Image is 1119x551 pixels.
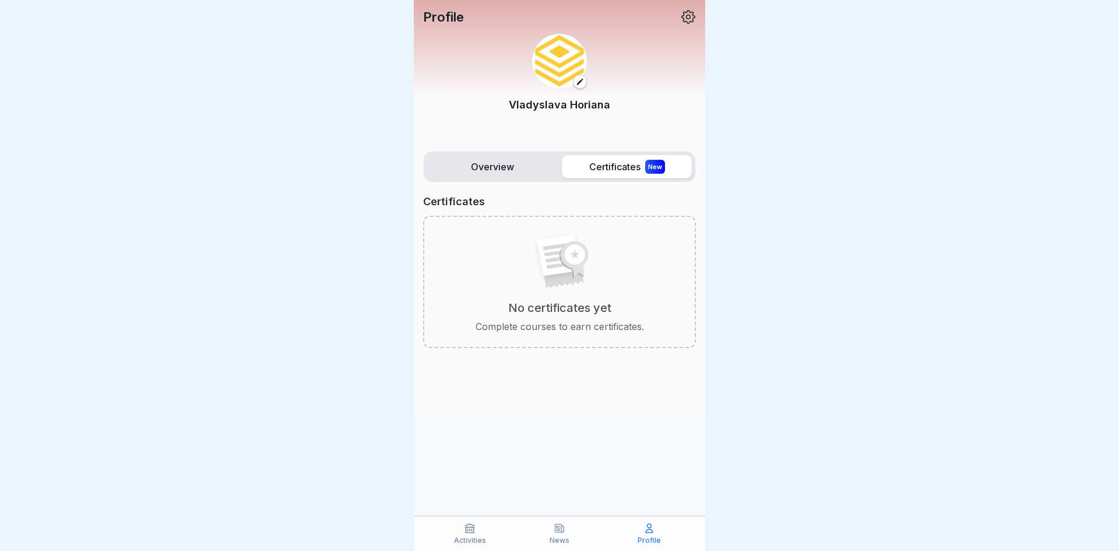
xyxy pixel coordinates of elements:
p: Profile [423,9,464,24]
p: No certificates yet [508,300,611,315]
p: Vladyslava Horiana [509,97,610,113]
p: Activities [454,536,486,545]
p: Certificates [423,195,485,209]
p: News [550,536,569,545]
p: Complete courses to earn certificates. [476,320,644,333]
label: Overview [427,155,557,178]
label: Certificates [562,155,692,178]
div: New [645,160,665,174]
img: lqzj4kuucpkhnephc2ru2o4z.png [532,34,587,89]
p: Profile [638,536,661,545]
